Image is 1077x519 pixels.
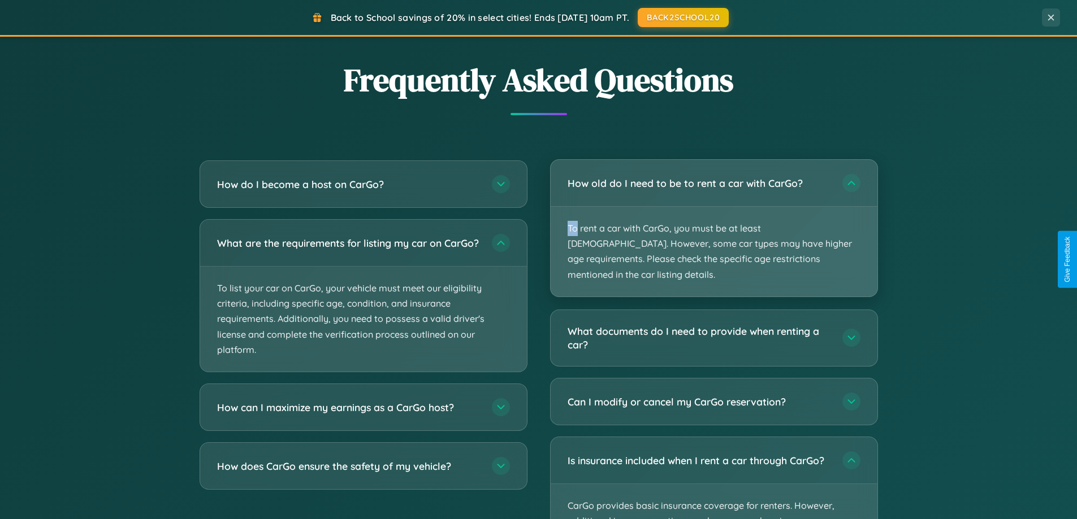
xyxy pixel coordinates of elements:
h3: How can I maximize my earnings as a CarGo host? [217,400,481,415]
button: BACK2SCHOOL20 [638,8,729,27]
span: Back to School savings of 20% in select cities! Ends [DATE] 10am PT. [331,12,629,23]
p: To list your car on CarGo, your vehicle must meet our eligibility criteria, including specific ag... [200,267,527,372]
h3: How do I become a host on CarGo? [217,177,481,191]
h3: How old do I need to be to rent a car with CarGo? [568,176,831,190]
p: To rent a car with CarGo, you must be at least [DEMOGRAPHIC_DATA]. However, some car types may ha... [551,207,877,296]
h3: How does CarGo ensure the safety of my vehicle? [217,459,481,473]
div: Give Feedback [1063,237,1071,282]
h3: Can I modify or cancel my CarGo reservation? [568,395,831,409]
h3: What are the requirements for listing my car on CarGo? [217,236,481,250]
h2: Frequently Asked Questions [200,58,878,102]
h3: Is insurance included when I rent a car through CarGo? [568,453,831,468]
h3: What documents do I need to provide when renting a car? [568,324,831,352]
